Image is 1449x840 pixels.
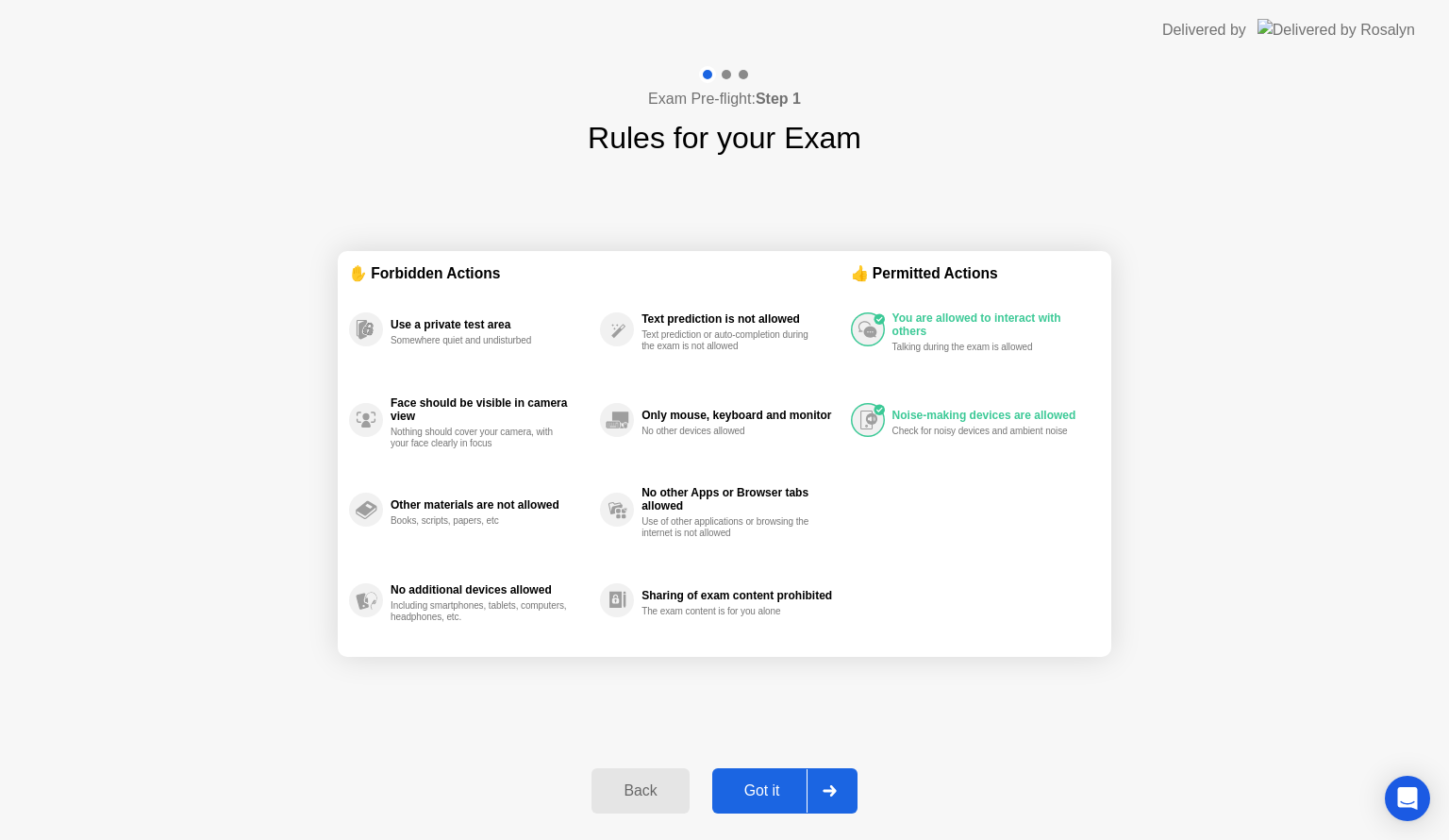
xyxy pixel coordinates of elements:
div: No other Apps or Browser tabs allowed [641,486,841,512]
div: Books, scripts, papers, etc [391,515,569,527]
div: Text prediction is not allowed [641,312,841,326]
div: Open Intercom Messenger [1385,776,1430,821]
button: Back [591,768,689,814]
div: ✋ Forbidden Actions [349,262,851,284]
div: The exam content is for you alone [641,606,820,617]
h4: Exam Pre-flight: [648,88,801,110]
div: Somewhere quiet and undisturbed [391,335,569,346]
div: Use of other applications or browsing the internet is not allowed [641,516,820,539]
div: Back [597,782,683,799]
div: Delivered by [1162,19,1246,42]
div: Check for noisy devices and ambient noise [892,426,1071,437]
div: You are allowed to interact with others [892,311,1091,338]
div: No additional devices allowed [391,583,591,596]
div: Nothing should cover your camera, with your face clearly in focus [391,427,569,449]
div: Face should be visible in camera view [391,396,591,423]
div: Talking during the exam is allowed [892,342,1071,353]
div: Got it [718,782,807,799]
h1: Rules for your Exam [588,115,861,160]
button: Got it [712,768,858,814]
img: Delivered by Rosalyn [1257,19,1415,41]
div: Text prediction or auto-completion during the exam is not allowed [641,329,820,352]
div: Including smartphones, tablets, computers, headphones, etc. [391,600,569,623]
b: Step 1 [756,91,801,107]
div: Use a private test area [391,318,591,331]
div: 👍 Permitted Actions [851,262,1100,284]
div: Only mouse, keyboard and monitor [641,409,841,422]
div: Other materials are not allowed [391,498,591,512]
div: Noise-making devices are allowed [892,409,1091,422]
div: Sharing of exam content prohibited [641,589,841,602]
div: No other devices allowed [641,426,820,437]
